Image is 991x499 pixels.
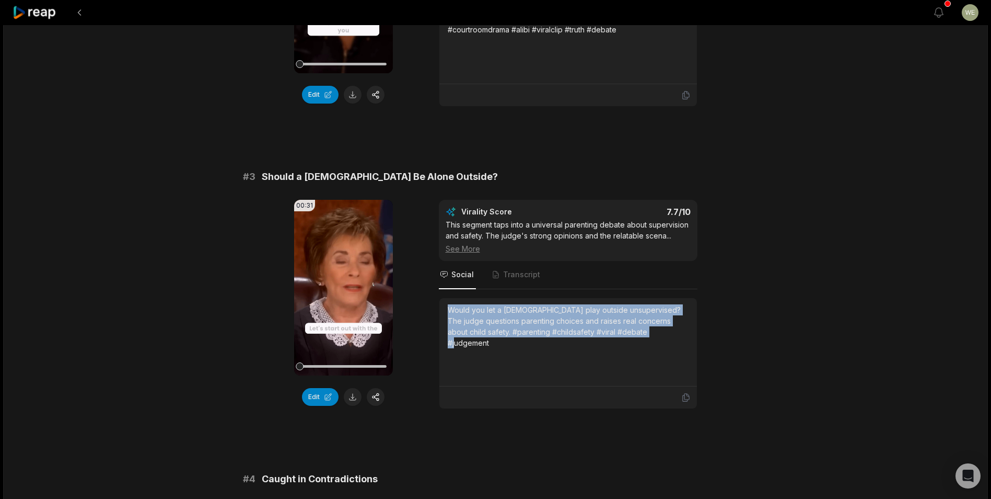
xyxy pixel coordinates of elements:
nav: Tabs [439,261,697,289]
div: Would you let a [DEMOGRAPHIC_DATA] play outside unsupervised? The judge questions parenting choic... [448,304,689,348]
span: Should a [DEMOGRAPHIC_DATA] Be Alone Outside? [262,169,498,184]
button: Edit [302,86,339,104]
span: Transcript [503,269,540,280]
div: See More [446,243,691,254]
button: Edit [302,388,339,406]
div: Open Intercom Messenger [955,463,981,489]
span: # 4 [243,472,255,486]
span: Caught in Contradictions [262,472,378,486]
div: Virality Score [461,207,574,217]
span: Social [451,269,474,280]
div: This segment taps into a universal parenting debate about supervision and safety. The judge's str... [446,219,691,254]
video: Your browser does not support mp4 format. [294,200,393,376]
div: 7.7 /10 [578,207,691,217]
span: # 3 [243,169,255,184]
